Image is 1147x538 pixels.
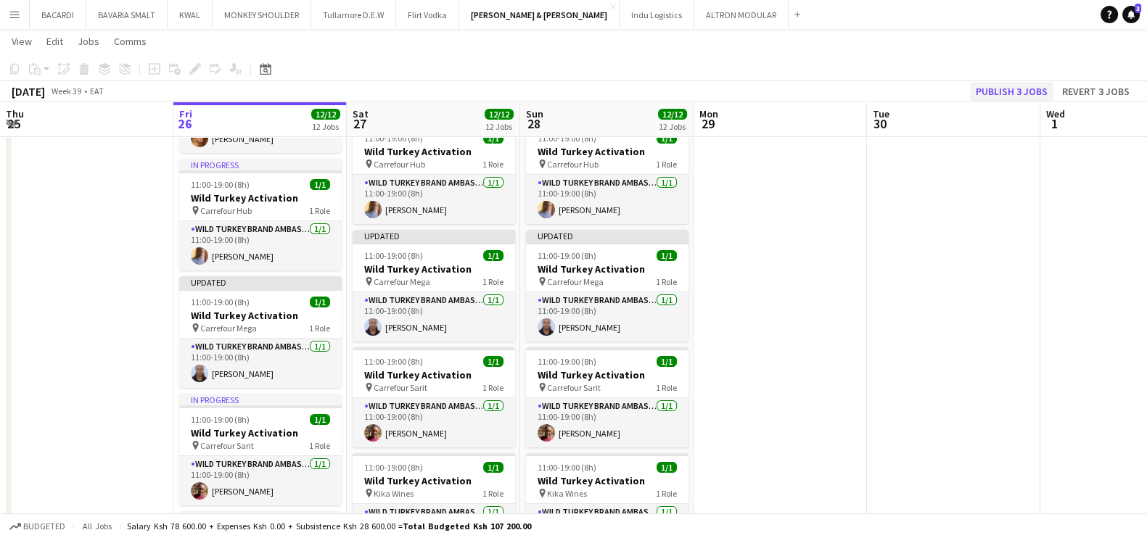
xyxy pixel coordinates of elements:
span: 11:00-19:00 (8h) [191,414,250,425]
span: 25 [4,115,24,132]
span: Kika Wines [374,488,414,499]
span: Tue [873,107,889,120]
span: 11:00-19:00 (8h) [364,133,423,144]
div: 12 Jobs [485,121,513,132]
span: Week 39 [48,86,84,96]
a: Edit [41,32,69,51]
span: 28 [524,115,543,132]
button: BACARDI [30,1,86,29]
span: Comms [114,35,147,48]
span: 1/1 [483,250,503,261]
button: Indu Logistics [620,1,694,29]
span: 29 [697,115,718,132]
h3: Wild Turkey Activation [179,426,342,439]
app-card-role: Wild Turkey Brand Ambassador1/111:00-19:00 (8h)[PERSON_NAME] [179,221,342,270]
div: In progress [179,159,342,170]
span: 1/1 [657,250,677,261]
div: Updated [526,230,688,241]
app-job-card: Updated11:00-19:00 (8h)1/1Wild Turkey Activation Carrefour Mega1 RoleWild Turkey Brand Ambassador... [179,276,342,388]
button: Budgeted [7,518,67,534]
span: Carrefour Mega [200,323,257,334]
button: Revert 3 jobs [1056,82,1135,101]
h3: Wild Turkey Activation [179,309,342,322]
span: Sat [353,107,369,120]
div: In progress [179,511,342,523]
div: 12 Jobs [312,121,340,132]
span: 11:00-19:00 (8h) [364,462,423,473]
app-card-role: Wild Turkey Brand Ambassador1/111:00-19:00 (8h)[PERSON_NAME] [179,456,342,505]
span: 1 Role [656,276,677,287]
span: Thu [6,107,24,120]
span: Carrefour Hub [374,159,425,170]
span: 11:00-19:00 (8h) [191,179,250,190]
button: ALTRON MODULAR [694,1,789,29]
app-job-card: 11:00-19:00 (8h)1/1Wild Turkey Activation Carrefour Sarit1 RoleWild Turkey Brand Ambassador1/111:... [353,347,515,447]
a: View [6,32,38,51]
span: Carrefour Sarit [374,382,427,393]
span: 1 [1044,115,1065,132]
a: Comms [108,32,152,51]
button: Publish 3 jobs [970,82,1053,101]
span: 1/1 [657,462,677,473]
app-card-role: Wild Turkey Brand Ambassador1/111:00-19:00 (8h)[PERSON_NAME] [526,292,688,342]
div: Salary Ksh 78 600.00 + Expenses Ksh 0.00 + Subsistence Ksh 28 600.00 = [127,521,531,531]
button: [PERSON_NAME] & [PERSON_NAME] [459,1,620,29]
div: Updated [179,276,342,288]
span: Total Budgeted Ksh 107 200.00 [403,521,531,531]
span: 1 Role [309,440,330,451]
div: In progress11:00-19:00 (8h)1/1Wild Turkey Activation Carrefour Hub1 RoleWild Turkey Brand Ambassa... [179,159,342,270]
span: 1/1 [483,356,503,367]
span: 1 Role [482,276,503,287]
div: In progress [179,394,342,405]
app-card-role: Wild Turkey Brand Ambassador1/111:00-19:00 (8h)[PERSON_NAME] [353,292,515,342]
a: Jobs [72,32,105,51]
h3: Wild Turkey Activation [353,262,515,276]
app-card-role: Wild Turkey Brand Ambassador1/111:00-19:00 (8h)[PERSON_NAME] [353,398,515,447]
span: 1 Role [482,488,503,499]
span: 1 Role [656,159,677,170]
h3: Wild Turkey Activation [353,145,515,158]
h3: Wild Turkey Activation [353,474,515,487]
span: 11:00-19:00 (8h) [538,462,596,473]
span: Carrefour Hub [200,205,252,216]
app-card-role: Wild Turkey Brand Ambassador1/111:00-19:00 (8h)[PERSON_NAME] [179,339,342,388]
span: 1/1 [657,356,677,367]
span: Mon [699,107,718,120]
app-job-card: 11:00-19:00 (8h)1/1Wild Turkey Activation Carrefour Sarit1 RoleWild Turkey Brand Ambassador1/111:... [526,347,688,447]
span: 1 Role [656,382,677,393]
span: 1/1 [310,297,330,307]
span: Wed [1046,107,1065,120]
span: 1/1 [483,462,503,473]
span: 1/1 [310,179,330,190]
span: 11:00-19:00 (8h) [538,133,596,144]
span: 11:00-19:00 (8h) [191,297,250,307]
span: Carrefour Sarit [547,382,601,393]
h3: Wild Turkey Activation [353,368,515,381]
div: [DATE] [12,84,45,99]
span: Kika Wines [547,488,587,499]
span: Edit [46,35,63,48]
div: Updated [353,230,515,241]
app-job-card: 11:00-19:00 (8h)1/1Wild Turkey Activation Carrefour Hub1 RoleWild Turkey Brand Ambassador1/111:00... [353,124,515,224]
app-job-card: In progress11:00-19:00 (8h)1/1Wild Turkey Activation Carrefour Sarit1 RoleWild Turkey Brand Ambas... [179,394,342,505]
button: MONKEY SHOULDER [213,1,311,29]
h3: Wild Turkey Activation [526,368,688,381]
span: View [12,35,32,48]
app-card-role: Wild Turkey Brand Ambassador1/111:00-19:00 (8h)[PERSON_NAME] [353,175,515,224]
h3: Wild Turkey Activation [526,262,688,276]
span: Carrefour Hub [547,159,599,170]
button: BAVARIA SMALT [86,1,168,29]
button: Flirt Vodka [396,1,459,29]
span: 1/1 [310,414,330,425]
span: 11:00-19:00 (8h) [364,356,423,367]
span: 27 [350,115,369,132]
app-job-card: Updated11:00-19:00 (8h)1/1Wild Turkey Activation Carrefour Mega1 RoleWild Turkey Brand Ambassador... [353,230,515,342]
span: 12/12 [658,109,687,120]
app-job-card: Updated11:00-19:00 (8h)1/1Wild Turkey Activation Carrefour Mega1 RoleWild Turkey Brand Ambassador... [526,230,688,342]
